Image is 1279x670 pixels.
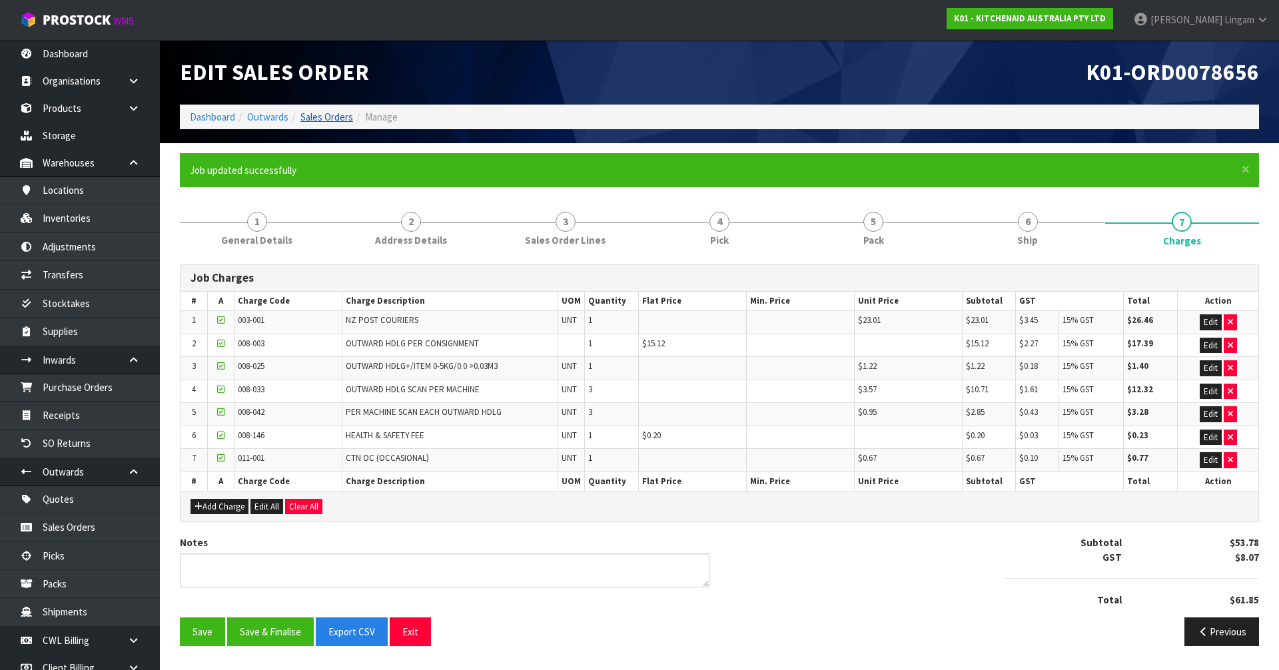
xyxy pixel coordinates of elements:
th: Charge Code [234,472,342,491]
th: Action [1178,292,1258,311]
strong: K01 - KITCHENAID AUSTRALIA PTY LTD [954,13,1106,24]
strong: $12.32 [1127,384,1153,395]
button: Edit [1200,338,1222,354]
th: Charge Code [234,292,342,311]
span: 3 [588,406,592,418]
span: $0.18 [1019,360,1038,372]
span: PER MACHINE SCAN EACH OUTWARD HDLG [346,406,502,418]
span: $0.67 [966,452,985,464]
th: # [181,292,207,311]
span: 1 [588,314,592,326]
strong: $0.77 [1127,452,1148,464]
span: 1 [247,212,267,232]
span: UNT [562,360,577,372]
th: GST [1016,472,1124,491]
span: Sales Order Lines [525,233,606,247]
strong: $1.40 [1127,360,1148,372]
span: OUTWARD HDLG PER CONSIGNMENT [346,338,479,349]
span: Job updated successfully [190,164,296,176]
th: Unit Price [854,472,962,491]
span: 003-001 [238,314,264,326]
button: Edit [1200,384,1222,400]
span: Pack [863,233,884,247]
span: Charges [1163,234,1201,248]
td: 4 [181,380,207,403]
button: Clear All [285,499,322,515]
span: Lingam [1224,13,1254,26]
span: $0.43 [1019,406,1038,418]
td: 6 [181,426,207,449]
span: CTN OC (OCCASIONAL) [346,452,429,464]
button: Save & Finalise [227,617,314,646]
th: Charge Description [342,292,558,311]
button: Edit All [250,499,283,515]
span: Ship [1017,233,1038,247]
strong: Subtotal [1080,536,1122,549]
span: OUTWARD HDLG+/ITEM 0-5KG/0.0 >0.03M3 [346,360,498,372]
th: Action [1178,472,1258,491]
th: Flat Price [639,472,747,491]
th: Charge Description [342,472,558,491]
th: A [207,292,234,311]
strong: GST [1102,551,1122,563]
span: 15% GST [1063,452,1094,464]
span: 008-033 [238,384,264,395]
td: 2 [181,334,207,357]
button: Add Charge [191,499,248,515]
th: Flat Price [639,292,747,311]
td: 7 [181,449,207,472]
th: Unit Price [854,292,962,311]
span: $10.71 [966,384,989,395]
th: # [181,472,207,491]
span: $0.20 [966,430,985,441]
span: 2 [401,212,421,232]
strong: Total [1097,593,1122,606]
a: K01 - KITCHENAID AUSTRALIA PTY LTD [947,8,1113,29]
td: 1 [181,311,207,334]
span: × [1242,160,1250,178]
span: UNT [562,314,577,326]
span: 15% GST [1063,430,1094,441]
span: 1 [588,452,592,464]
span: 15% GST [1063,338,1094,349]
small: WMS [113,15,134,27]
th: Total [1124,472,1178,491]
label: Notes [180,535,208,549]
a: Dashboard [190,111,235,123]
span: 3 [556,212,576,232]
span: Address Details [375,233,447,247]
span: Manage [365,111,398,123]
span: 008-025 [238,360,264,372]
strong: $3.28 [1127,406,1148,418]
span: $23.01 [858,314,881,326]
span: 1 [588,360,592,372]
span: ProStock [43,11,111,29]
span: $0.03 [1019,430,1038,441]
span: General Details [221,233,292,247]
span: $1.22 [966,360,985,372]
th: Min. Price [746,292,854,311]
span: $15.12 [966,338,989,349]
button: Edit [1200,430,1222,446]
span: OUTWARD HDLG SCAN PER MACHINE [346,384,480,395]
span: 15% GST [1063,360,1094,372]
strong: $53.78 [1230,536,1259,549]
span: 3 [588,384,592,395]
span: $2.27 [1019,338,1038,349]
button: Export CSV [316,617,388,646]
span: [PERSON_NAME] [1150,13,1222,26]
span: 008-042 [238,406,264,418]
span: $3.45 [1019,314,1038,326]
strong: $8.07 [1235,551,1259,563]
th: A [207,472,234,491]
span: UNT [562,452,577,464]
span: $1.22 [858,360,877,372]
td: 5 [181,403,207,426]
span: 1 [588,430,592,441]
span: 4 [709,212,729,232]
strong: $17.39 [1127,338,1153,349]
button: Save [180,617,225,646]
th: UOM [558,472,584,491]
span: 15% GST [1063,384,1094,395]
th: Quantity [585,472,639,491]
